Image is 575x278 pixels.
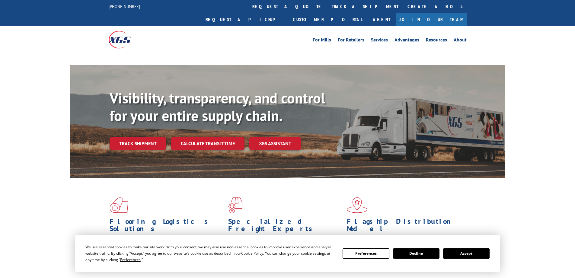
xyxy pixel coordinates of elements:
[343,248,389,259] button: Preferences
[367,13,396,26] a: Agent
[110,137,166,150] a: Track shipment
[228,197,242,213] img: xgs-icon-focused-on-flooring-red
[120,257,141,262] span: Preferences
[75,235,500,272] div: Cookie Consent Prompt
[85,244,335,263] div: We use essential cookies to make our site work. With your consent, we may also use non-essential ...
[371,38,388,44] a: Services
[288,13,367,26] a: Customer Portal
[201,13,288,26] a: Request a pickup
[171,137,244,150] a: Calculate transit time
[110,89,325,125] b: Visibility, transparency, and control for your entire supply chain.
[110,197,128,213] img: xgs-icon-total-supply-chain-intelligence-red
[241,251,263,256] span: Cookie Policy
[443,248,490,259] button: Accept
[396,13,467,26] a: Join Our Team
[426,38,447,44] a: Resources
[110,218,224,235] h1: Flooring Logistics Solutions
[338,38,364,44] a: For Retailers
[395,38,419,44] a: Advantages
[347,218,461,235] h1: Flagship Distribution Model
[313,38,331,44] a: For Mills
[249,137,301,150] a: XGS ASSISTANT
[454,38,467,44] a: About
[109,3,140,9] a: [PHONE_NUMBER]
[393,248,439,259] button: Decline
[347,197,368,213] img: xgs-icon-flagship-distribution-model-red
[228,218,342,235] h1: Specialized Freight Experts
